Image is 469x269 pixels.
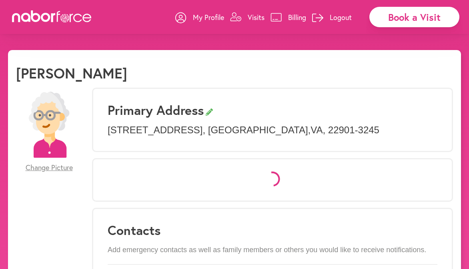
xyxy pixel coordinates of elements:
div: Book a Visit [369,7,459,27]
a: My Profile [175,5,224,29]
p: My Profile [193,12,224,22]
a: Billing [271,5,306,29]
p: Add emergency contacts as well as family members or others you would like to receive notifications. [108,246,437,255]
h3: Primary Address [108,102,437,118]
a: Logout [312,5,352,29]
p: Logout [330,12,352,22]
a: Visits [230,5,265,29]
p: Visits [248,12,265,22]
h1: [PERSON_NAME] [16,64,127,82]
p: Billing [288,12,306,22]
span: Change Picture [26,163,73,172]
p: [STREET_ADDRESS] , [GEOGRAPHIC_DATA] , VA , 22901-3245 [108,124,437,136]
h3: Contacts [108,223,437,238]
img: efc20bcf08b0dac87679abea64c1faab.png [16,92,82,158]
